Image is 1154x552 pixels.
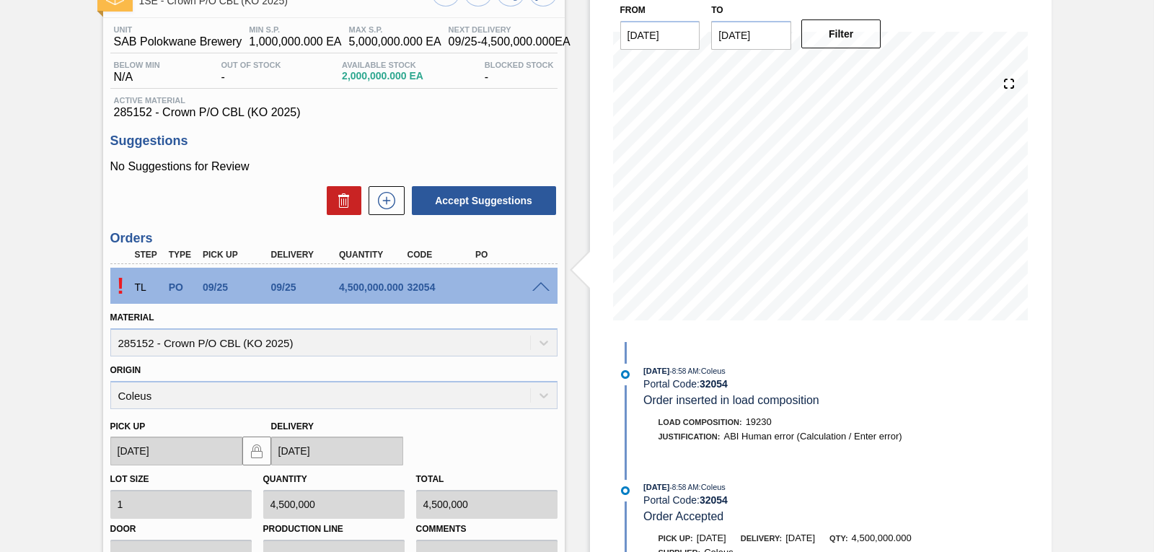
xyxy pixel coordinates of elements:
[348,25,441,34] span: MAX S.P.
[412,186,556,215] button: Accept Suggestions
[746,416,772,427] span: 19230
[110,312,154,323] label: Material
[449,35,571,48] span: 09/25 - 4,500,000.000 EA
[621,486,630,495] img: atual
[659,534,693,543] span: Pick up:
[165,250,200,260] div: Type
[110,421,146,431] label: Pick up
[221,61,281,69] span: Out Of Stock
[335,281,410,293] div: 4,500,000.000
[416,519,558,540] label: Comments
[659,432,721,441] span: Justification:
[110,61,164,84] div: N/A
[620,5,646,15] label: From
[348,35,441,48] span: 5,000,000.000 EA
[404,250,479,260] div: Code
[199,250,274,260] div: Pick up
[114,106,554,119] span: 285152 - Crown P/O CBL (KO 2025)
[699,367,726,375] span: : Coleus
[114,96,554,105] span: Active Material
[110,273,131,299] p: Pending Acceptance
[643,367,669,375] span: [DATE]
[711,21,791,50] input: mm/dd/yyyy
[643,494,986,506] div: Portal Code:
[110,160,558,173] p: No Suggestions for Review
[342,71,423,82] span: 2,000,000.000 EA
[110,231,558,246] h3: Orders
[711,5,723,15] label: to
[263,474,307,484] label: Quantity
[361,186,405,215] div: New suggestion
[852,533,912,543] span: 4,500,000.000
[670,483,699,491] span: - 8:58 AM
[249,35,341,48] span: 1,000,000.000 EA
[114,25,242,34] span: Unit
[741,534,782,543] span: Delivery:
[801,19,881,48] button: Filter
[699,483,726,491] span: : Coleus
[135,281,162,293] p: TL
[268,250,343,260] div: Delivery
[335,250,410,260] div: Quantity
[110,133,558,149] h3: Suggestions
[165,281,200,293] div: Purchase order
[829,534,847,543] span: Qty:
[723,431,902,442] span: ABI Human error (Calculation / Enter error)
[620,21,700,50] input: mm/dd/yyyy
[131,271,166,303] div: Trading Load Composition
[700,494,728,506] strong: 32054
[785,533,815,543] span: [DATE]
[643,394,819,406] span: Order inserted in load composition
[110,519,252,540] label: Door
[199,281,274,293] div: 09/25/2025
[697,533,726,543] span: [DATE]
[416,474,444,484] label: Total
[263,519,405,540] label: Production Line
[114,61,160,69] span: Below Min
[670,367,699,375] span: - 8:58 AM
[700,378,728,390] strong: 32054
[659,418,742,426] span: Load Composition :
[271,421,314,431] label: Delivery
[249,25,341,34] span: MIN S.P.
[643,510,723,522] span: Order Accepted
[271,437,403,465] input: mm/dd/yyyy
[342,61,423,69] span: Available Stock
[481,61,558,84] div: -
[621,370,630,379] img: atual
[449,25,571,34] span: Next Delivery
[131,250,166,260] div: Step
[320,186,361,215] div: Delete Suggestions
[110,365,141,375] label: Origin
[405,185,558,216] div: Accept Suggestions
[472,250,547,260] div: PO
[242,437,271,465] button: locked
[110,474,149,484] label: Lot size
[110,437,242,465] input: mm/dd/yyyy
[217,61,284,84] div: -
[643,483,669,491] span: [DATE]
[404,281,479,293] div: 32054
[268,281,343,293] div: 09/25/2025
[114,35,242,48] span: SAB Polokwane Brewery
[248,442,265,460] img: locked
[485,61,554,69] span: Blocked Stock
[643,378,986,390] div: Portal Code:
